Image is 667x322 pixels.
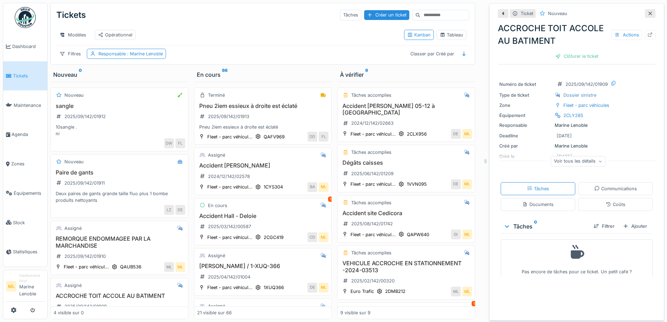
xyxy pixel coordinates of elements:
[351,249,391,256] div: Tâches accomplies
[563,92,596,98] div: Dossier sinistre
[264,234,284,241] div: 2CGC419
[351,120,394,126] div: 2024/12/142/02663
[462,179,472,189] div: ML
[126,51,163,56] span: : Marine Lenoble
[208,223,251,230] div: 2025/03/142/00587
[197,103,329,109] h3: Pneu 2iem essieux à droite est éclaté
[207,184,252,190] div: Fleet - parc véhicul...
[11,160,44,167] span: Zones
[451,229,461,239] div: GI
[3,32,47,61] a: Dashboard
[440,32,463,38] div: Tableau
[264,184,283,190] div: 1CYS304
[6,273,44,302] a: ML Gestionnaire localMarine Lenoble
[6,281,16,292] li: ML
[462,229,472,239] div: ML
[462,287,472,296] div: ML
[350,231,396,238] div: Fleet - parc véhicul...
[54,124,185,137] div: 10sangle . ni
[54,169,185,176] h3: Paire de gants
[64,263,109,270] div: Fleet - parc véhicul...
[13,73,44,79] span: Tickets
[451,129,461,139] div: DE
[319,182,328,192] div: ML
[351,199,391,206] div: Tâches accomplies
[499,122,552,129] div: Responsable
[522,201,554,208] div: Documents
[54,190,185,204] div: Deux paires de gants grande taille fluo plus 1 bombe produits nettoyants
[207,133,252,140] div: Fleet - parc véhicul...
[407,181,427,187] div: 1VVN095
[505,242,648,275] div: Pas encore de tâches pour ce ticket. Un petit café ?
[208,173,250,180] div: 2024/12/142/02578
[340,10,361,20] div: Tâches
[350,131,396,137] div: Fleet - parc véhicul...
[351,170,394,177] div: 2025/06/142/01209
[307,232,317,242] div: CD
[472,301,477,306] div: 1
[3,90,47,120] a: Maintenance
[98,50,163,57] div: Responsable
[451,179,461,189] div: DE
[328,197,333,202] div: 1
[175,138,185,148] div: FL
[557,132,572,139] div: [DATE]
[551,156,606,166] div: Voir tous les détails
[120,263,141,270] div: QAUB536
[340,210,472,217] h3: Accident site Cedicora
[197,213,329,219] h3: Accident Hall - Deloie
[197,124,329,130] div: Pneu 2iem essieux à droite est éclaté
[207,234,252,241] div: Fleet - parc véhicul...
[19,273,44,284] div: Gestionnaire local
[340,309,370,316] div: 9 visible sur 9
[499,112,552,119] div: Équipement
[407,49,457,59] div: Classer par Créé par
[98,32,132,38] div: Opérationnel
[365,70,368,79] sup: 9
[264,284,284,291] div: 1XUQ366
[208,152,225,158] div: Assigné
[264,133,285,140] div: QAFV969
[12,43,44,50] span: Dashboard
[56,6,86,24] div: Tickets
[3,208,47,237] a: Stock
[521,10,533,17] div: Ticket
[307,283,317,293] div: DE
[64,158,84,165] div: Nouveau
[53,70,186,79] div: Nouveau
[208,274,250,280] div: 2025/04/142/01004
[64,92,84,98] div: Nouveau
[164,262,174,272] div: ML
[56,49,84,59] div: Filtres
[462,129,472,139] div: ML
[319,132,328,142] div: FL
[351,278,395,284] div: 2025/02/142/00320
[606,201,625,208] div: Coûts
[54,309,84,316] div: 4 visible sur 0
[499,132,552,139] div: Deadline
[56,30,89,40] div: Modèles
[307,182,317,192] div: BA
[594,185,637,192] div: Communications
[527,185,549,192] div: Tâches
[64,282,82,289] div: Assigné
[13,219,44,226] span: Stock
[14,102,44,109] span: Maintenance
[548,10,567,17] div: Nouveau
[13,248,44,255] span: Statistiques
[3,149,47,179] a: Zones
[451,287,461,296] div: ML
[3,61,47,91] a: Tickets
[3,179,47,208] a: Équipements
[54,235,185,249] h3: REMORQUE ENDOMMAGEE PAR LA MARCHANDISE
[340,260,472,273] h3: VEHICULE ACCROCHE EN STATIONNEMENT -2024-03513
[498,22,655,47] div: ACCROCHE TOIT ACCOLE AU BATIMENT
[364,10,409,20] div: Créer un ticket
[164,205,174,215] div: LZ
[54,293,185,299] h3: ACCROCHE TOIT ACCOLE AU BATIMENT
[208,252,225,259] div: Assigné
[351,92,391,98] div: Tâches accomplies
[222,70,228,79] sup: 66
[164,138,174,148] div: DW
[611,30,642,40] div: Actions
